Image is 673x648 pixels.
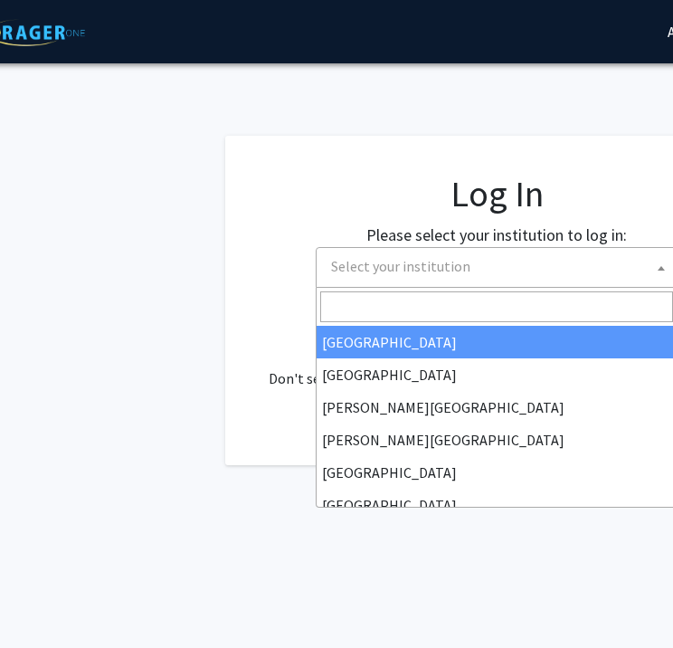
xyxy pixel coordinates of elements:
[331,257,470,275] span: Select your institution
[320,291,673,322] input: Search
[14,567,77,634] iframe: Chat
[366,223,627,247] label: Please select your institution to log in:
